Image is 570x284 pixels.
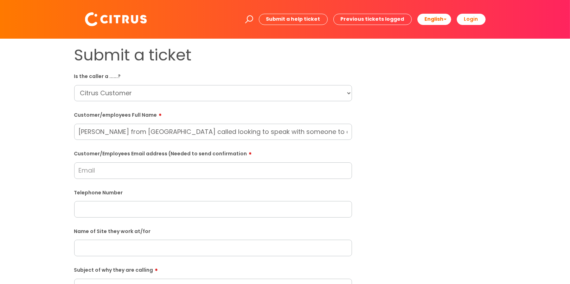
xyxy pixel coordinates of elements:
[333,14,412,25] a: Previous tickets logged
[425,15,444,22] span: English
[464,15,478,22] b: Login
[74,188,352,196] label: Telephone Number
[74,72,352,79] label: Is the caller a ......?
[74,227,352,234] label: Name of Site they work at/for
[74,162,352,179] input: Email
[74,110,352,118] label: Customer/employees Full Name
[259,14,328,25] a: Submit a help ticket
[457,14,486,25] a: Login
[74,265,352,273] label: Subject of why they are calling
[74,46,352,65] h1: Submit a ticket
[74,148,352,157] label: Customer/Employees Email address (Needed to send confirmation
